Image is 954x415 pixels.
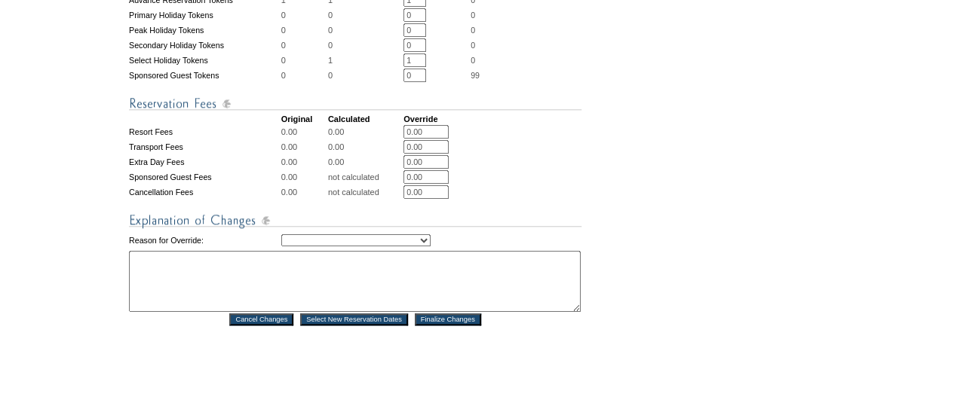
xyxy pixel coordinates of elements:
[129,185,280,199] td: Cancellation Fees
[328,155,402,169] td: 0.00
[415,313,481,325] input: Finalize Changes
[328,170,402,184] td: not calculated
[129,140,280,154] td: Transport Fees
[328,140,402,154] td: 0.00
[328,69,402,82] td: 0
[281,185,327,199] td: 0.00
[471,26,475,35] span: 0
[129,69,280,82] td: Sponsored Guest Tokens
[281,125,327,139] td: 0.00
[129,170,280,184] td: Sponsored Guest Fees
[281,38,327,52] td: 0
[403,114,469,124] td: Override
[281,53,327,67] td: 0
[328,114,402,124] td: Calculated
[328,125,402,139] td: 0.00
[281,114,327,124] td: Original
[129,155,280,169] td: Extra Day Fees
[471,41,475,50] span: 0
[328,8,402,22] td: 0
[129,38,280,52] td: Secondary Holiday Tokens
[471,11,475,20] span: 0
[281,155,327,169] td: 0.00
[229,313,293,325] input: Cancel Changes
[281,69,327,82] td: 0
[328,38,402,52] td: 0
[129,231,280,249] td: Reason for Override:
[471,56,475,65] span: 0
[129,8,280,22] td: Primary Holiday Tokens
[328,23,402,37] td: 0
[281,170,327,184] td: 0.00
[471,71,480,80] span: 99
[281,8,327,22] td: 0
[281,23,327,37] td: 0
[129,53,280,67] td: Select Holiday Tokens
[328,53,402,67] td: 1
[129,23,280,37] td: Peak Holiday Tokens
[129,94,581,113] img: Reservation Fees
[129,211,581,230] img: Explanation of Changes
[281,140,327,154] td: 0.00
[129,125,280,139] td: Resort Fees
[300,313,408,325] input: Select New Reservation Dates
[328,185,402,199] td: not calculated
